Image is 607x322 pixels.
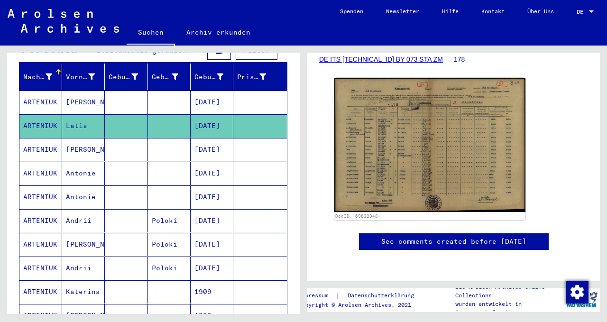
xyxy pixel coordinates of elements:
div: Prisoner # [237,69,278,84]
mat-cell: [DATE] [191,162,233,185]
mat-cell: ARTENIUK [19,233,62,256]
mat-cell: [DATE] [191,209,233,232]
mat-cell: ARTENIUK [19,280,62,304]
mat-cell: [PERSON_NAME] [62,91,105,114]
mat-cell: Andrii [62,257,105,280]
div: Geburtsname [109,72,138,82]
mat-cell: Andrii [62,209,105,232]
mat-cell: [DATE] [191,114,233,138]
mat-cell: [DATE] [191,257,233,280]
mat-cell: ARTENIUK [19,209,62,232]
mat-header-cell: Geburtsname [105,64,147,90]
div: Geburt‏ [152,72,178,82]
img: Zustimmung ändern [566,281,589,304]
p: 178 [454,55,588,64]
span: Datensätze gefunden [105,46,186,55]
div: Prisoner # [237,72,266,82]
mat-cell: Poloki [148,257,191,280]
mat-header-cell: Nachname [19,64,62,90]
mat-cell: ARTENIUK [19,114,62,138]
p: wurden entwickelt in Partnerschaft mit [455,300,563,317]
mat-cell: [DATE] [191,138,233,161]
mat-header-cell: Geburt‏ [148,64,191,90]
a: DocID: 69832348 [335,213,378,219]
div: Geburtsdatum [194,72,223,82]
mat-cell: [DATE] [191,233,233,256]
mat-cell: Poloki [148,233,191,256]
p: Die Arolsen Archives Online-Collections [455,283,563,300]
a: Impressum [298,291,336,301]
mat-header-cell: Geburtsdatum [191,64,233,90]
mat-cell: ARTENIUK [19,138,62,161]
img: 001.jpg [334,78,525,212]
mat-cell: [DATE] [191,91,233,114]
mat-cell: [PERSON_NAME] [62,233,105,256]
img: yv_logo.png [564,288,599,312]
mat-cell: ARTENIUK [19,185,62,209]
mat-header-cell: Vorname [62,64,105,90]
mat-header-cell: Prisoner # [233,64,287,90]
a: Archiv erkunden [175,21,262,44]
span: 14 [97,46,105,55]
div: Vorname [66,69,107,84]
span: DE [577,9,587,15]
div: | [298,291,425,301]
mat-cell: Latis [62,114,105,138]
mat-cell: [PERSON_NAME] [62,138,105,161]
div: Geburtsname [109,69,149,84]
span: Filter [244,46,269,55]
div: Nachname [23,72,52,82]
div: Zustimmung ändern [565,280,588,303]
img: Arolsen_neg.svg [8,9,119,33]
div: Vorname [66,72,95,82]
mat-cell: ARTENIUK [19,162,62,185]
mat-cell: ARTENIUK [19,91,62,114]
mat-cell: [DATE] [191,185,233,209]
mat-cell: 1909 [191,280,233,304]
a: DE ITS [TECHNICAL_ID] BY 073 STA ZM [319,55,443,63]
mat-cell: Katerina [62,280,105,304]
a: Datenschutzerklärung [340,291,425,301]
mat-cell: ARTENIUK [19,257,62,280]
mat-cell: Antonie [62,185,105,209]
div: Geburt‏ [152,69,190,84]
mat-cell: Antonie [62,162,105,185]
p: Copyright © Arolsen Archives, 2021 [298,301,425,309]
div: Nachname [23,69,64,84]
div: Geburtsdatum [194,69,235,84]
mat-cell: Poloki [148,209,191,232]
a: Suchen [127,21,175,46]
a: See comments created before [DATE] [381,237,526,247]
